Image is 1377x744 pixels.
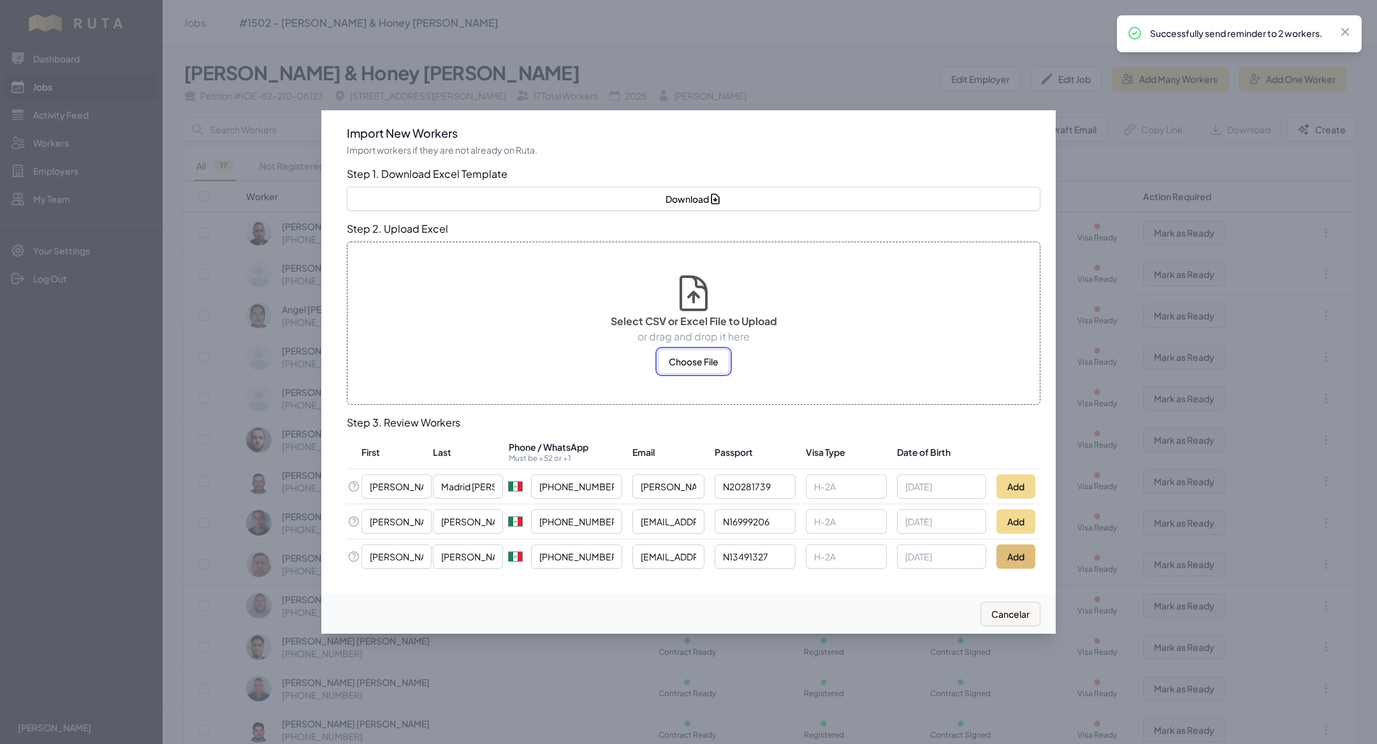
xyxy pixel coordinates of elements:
p: Import workers if they are not already on Ruta. [347,143,1040,156]
button: Choose File [658,349,729,374]
h3: Import New Workers [347,126,1040,141]
input: Enter phone number [531,544,622,569]
input: Enter phone number [531,474,622,499]
th: Date of Birth [892,435,991,469]
p: Successfully send reminder to 2 workers. [1150,27,1329,40]
th: Visa Type [801,435,892,469]
th: Phone / WhatsApp [504,435,627,469]
th: Last [432,435,504,469]
button: Cancelar [980,602,1040,626]
button: Download [347,187,1040,211]
p: or drag and drop it here [611,329,777,344]
th: Email [627,435,710,469]
p: Must be +52 or +1 [509,453,622,463]
th: First [361,435,432,469]
input: Enter phone number [531,509,622,534]
button: Add [996,544,1035,569]
button: Add [996,509,1035,534]
p: Select CSV or Excel File to Upload [611,314,777,329]
h3: Step 3. Review Workers [347,415,1040,430]
th: Passport [710,435,801,469]
button: Add [996,474,1035,499]
h3: Step 1. Download Excel Template [347,166,1040,182]
h3: Step 2. Upload Excel [347,221,1040,237]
